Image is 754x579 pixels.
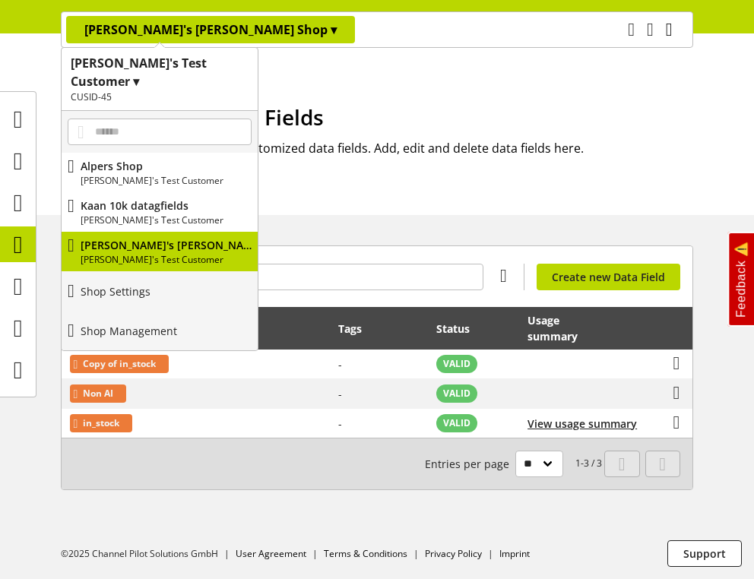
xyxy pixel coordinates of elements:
[81,283,150,299] p: Shop Settings
[499,547,530,560] a: Imprint
[338,321,362,337] div: Tags
[338,416,342,431] span: -
[443,387,470,400] span: VALID
[83,384,113,403] span: Non AI
[667,540,742,567] button: Support
[425,451,602,477] small: 1-3 / 3
[84,21,337,39] p: [PERSON_NAME]'s [PERSON_NAME] Shop
[338,357,342,372] span: -
[71,90,249,104] h2: CUSID-45
[537,264,680,290] a: Create new Data Field
[236,547,306,560] a: User Agreement
[62,271,258,311] a: Shop Settings
[338,387,342,401] span: -
[527,416,637,432] button: View usage summary
[425,456,515,472] span: Entries per page
[443,416,470,430] span: VALID
[84,139,693,157] h2: This is an overview of your customized data fields. Add, edit and delete data fields here.
[81,174,252,188] p: [PERSON_NAME]'s Test Customer
[443,357,470,371] span: VALID
[81,158,252,174] p: Alpers Shop
[324,547,407,560] a: Terms & Conditions
[81,237,252,253] p: Kaan's Gibson Shop
[436,321,485,337] div: Status
[83,414,119,432] span: in_stock
[83,355,156,373] span: Copy of in_stock
[61,11,693,48] nav: main navigation
[425,547,482,560] a: Privacy Policy
[683,546,726,562] span: Support
[331,21,337,38] span: ▾
[527,312,614,344] div: Usage summary
[727,232,754,327] a: Feedback ⚠️
[81,198,252,214] p: Kaan 10k datagfields
[81,253,252,267] p: [PERSON_NAME]'s Test Customer
[81,323,177,339] p: Shop Management
[81,214,252,227] p: [PERSON_NAME]'s Test Customer
[552,269,665,285] span: Create new Data Field
[71,54,249,90] h1: [PERSON_NAME]'s Test Customer ▾
[62,311,258,350] a: Shop Management
[61,547,236,561] li: ©2025 Channel Pilot Solutions GmbH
